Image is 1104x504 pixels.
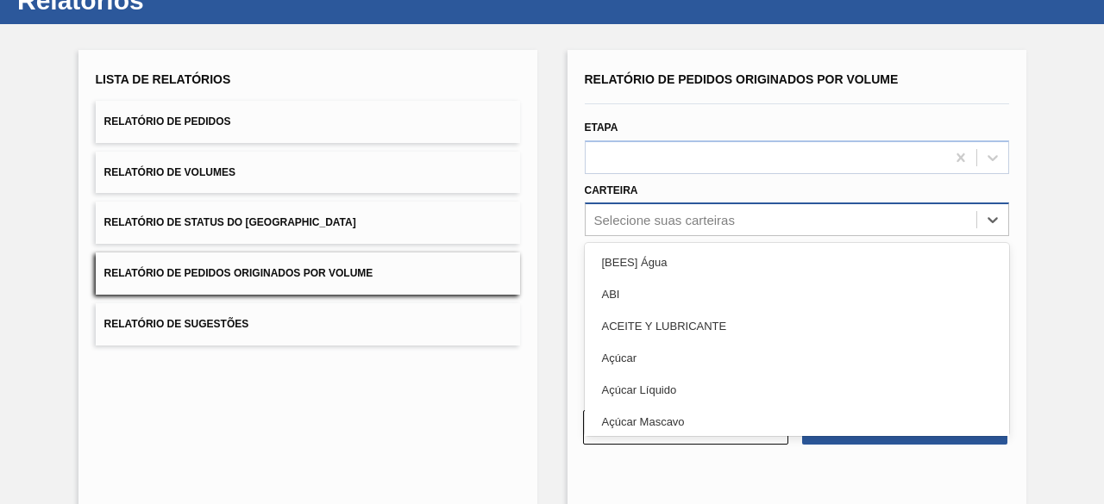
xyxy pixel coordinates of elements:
[594,213,735,227] div: Selecione suas carteiras
[585,121,618,134] label: Etapa
[104,166,235,178] span: Relatório de Volumes
[585,374,1009,406] div: Açúcar Líquido
[96,303,520,345] button: Relatório de Sugestões
[585,278,1009,310] div: ABI
[585,310,1009,342] div: ACEITE Y LUBRICANTE
[583,410,788,445] button: Limpar
[104,267,373,279] span: Relatório de Pedidos Originados por Volume
[96,152,520,194] button: Relatório de Volumes
[104,115,231,128] span: Relatório de Pedidos
[585,246,1009,278] div: [BEES] Água
[96,101,520,143] button: Relatório de Pedidos
[585,406,1009,438] div: Açúcar Mascavo
[585,184,638,196] label: Carteira
[585,72,899,86] span: Relatório de Pedidos Originados por Volume
[104,216,356,228] span: Relatório de Status do [GEOGRAPHIC_DATA]
[585,342,1009,374] div: Açúcar
[96,72,231,86] span: Lista de Relatórios
[104,318,249,330] span: Relatório de Sugestões
[96,252,520,295] button: Relatório de Pedidos Originados por Volume
[96,202,520,244] button: Relatório de Status do [GEOGRAPHIC_DATA]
